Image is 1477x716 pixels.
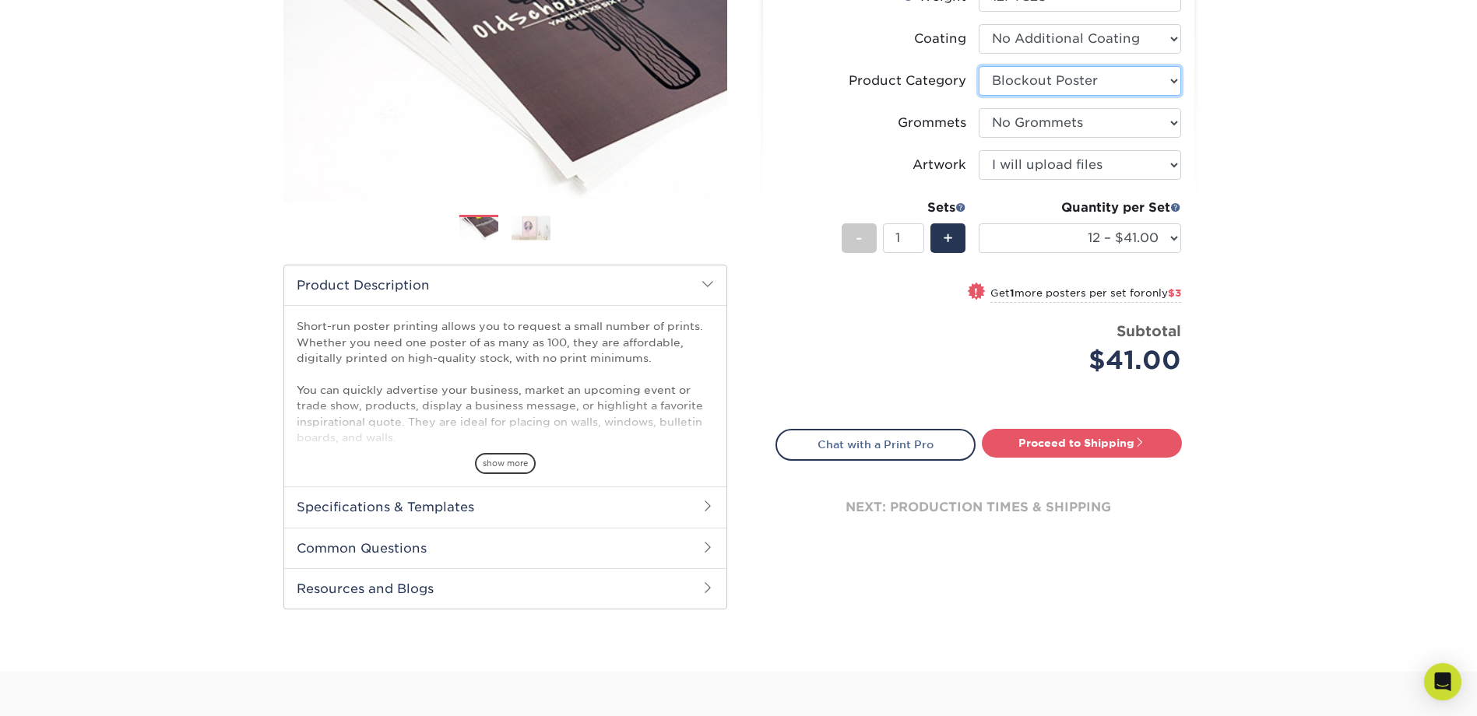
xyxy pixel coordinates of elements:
[842,198,966,217] div: Sets
[284,486,726,527] h2: Specifications & Templates
[297,318,714,668] p: Short-run poster printing allows you to request a small number of prints. Whether you need one po...
[284,528,726,568] h2: Common Questions
[990,287,1181,303] small: Get more posters per set for
[475,453,536,474] span: show more
[974,284,978,300] span: !
[284,265,726,305] h2: Product Description
[856,226,863,250] span: -
[898,114,966,132] div: Grommets
[990,342,1181,379] div: $41.00
[512,216,550,240] img: Posters 02
[1168,287,1181,299] span: $3
[943,226,953,250] span: +
[1117,322,1181,339] strong: Subtotal
[284,568,726,609] h2: Resources and Blogs
[1145,287,1181,299] span: only
[979,198,1181,217] div: Quantity per Set
[775,429,976,460] a: Chat with a Print Pro
[775,461,1182,554] div: next: production times & shipping
[1010,287,1015,299] strong: 1
[982,429,1182,457] a: Proceed to Shipping
[849,72,966,90] div: Product Category
[1424,663,1461,700] div: Open Intercom Messenger
[459,216,498,243] img: Posters 01
[913,156,966,174] div: Artwork
[914,30,966,48] div: Coating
